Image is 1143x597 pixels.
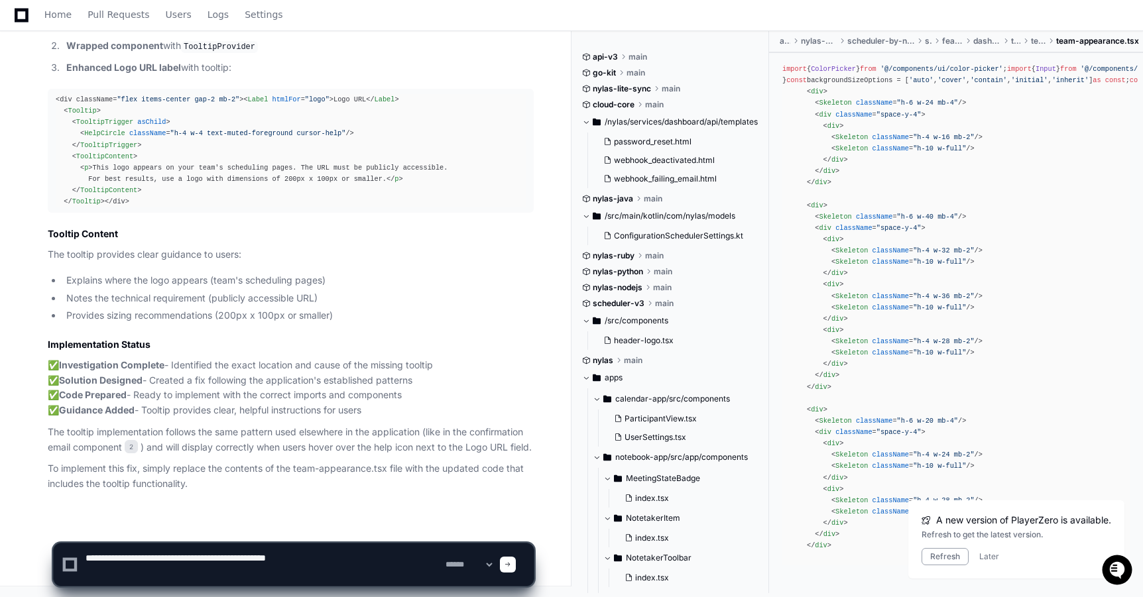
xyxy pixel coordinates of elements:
strong: Wrapped component [66,40,163,51]
span: div [819,224,831,232]
span: p [394,175,398,183]
button: /src/components [582,310,759,331]
span: Label [248,95,269,103]
li: Provides sizing recommendations (200px x 100px or smaller) [62,308,534,323]
button: notebook-app/src/app/components [593,447,770,468]
span: div [831,269,843,277]
span: 'auto' [909,76,933,84]
span: < = > [815,224,925,232]
span: < = /> [831,303,975,311]
span: 'initial' [1011,76,1048,84]
span: header-logo.tsx [614,335,674,346]
img: 1736555170064-99ba0984-63c1-480f-8ee9-699278ef63ed [13,99,37,123]
span: cloud-core [593,99,634,110]
span: webhook_failing_email.html [614,174,717,184]
span: A new version of PlayerZero is available. [936,514,1111,527]
span: < > [64,107,100,115]
span: TooltipTrigger [80,141,137,149]
span: </ > [823,473,848,481]
span: < > [823,280,844,288]
span: main [624,355,642,366]
span: HelpCircle [84,129,125,137]
span: < = /> [831,292,983,299]
span: </ > [387,175,403,183]
span: className [872,349,909,356]
span: < > [823,326,844,334]
p: The tooltip implementation follows the same pattern used elsewhere in the application (like in th... [48,425,534,455]
button: /nylas/services/dashboard/api/templates [582,111,759,133]
svg: Directory [603,391,611,407]
span: Skeleton [835,337,868,345]
a: Powered byPylon [93,138,160,149]
span: "flex items-center gap-2 mb-2" [117,95,239,103]
span: src [925,36,932,46]
span: "h-4 w-4 text-muted-foreground cursor-help" [170,129,346,137]
span: Skeleton [819,417,851,425]
button: apps [582,367,759,388]
span: "h-4 w-36 mb-2" [913,292,974,299]
span: < = /> [80,129,354,137]
span: "space-y-4" [876,110,922,118]
span: div [815,382,827,390]
span: < = /> [831,337,983,345]
span: div [811,406,823,413]
span: password_reset.html [614,136,692,147]
span: main [653,282,672,293]
span: div [831,156,843,164]
span: < = /> [815,417,966,425]
span: notebook-app/src/app/components [615,452,748,462]
span: "h-4 w-28 mb-2" [913,337,974,345]
p: ✅ - Identified the exact location and cause of the missing tooltip ✅ - Created a fix following th... [48,358,534,418]
span: Logs [208,11,229,19]
span: 'inherit' [1052,76,1089,84]
span: </ > [72,141,142,149]
span: NotetakerItem [626,513,680,523]
span: className [872,144,909,152]
span: div [823,371,835,379]
div: Welcome [13,53,241,74]
span: 2 [125,440,138,453]
button: /src/main/kotlin/com/nylas/models [582,205,759,227]
span: className [872,133,909,141]
span: team-appearance.tsx [1056,36,1139,46]
span: div [811,87,823,95]
span: Skeleton [835,462,868,470]
span: nylas-lite-sync [593,83,651,94]
span: /nylas/services/dashboard/api/templates [605,117,758,127]
button: header-logo.tsx [598,331,751,350]
span: className [872,462,909,470]
span: main [627,68,645,78]
span: < = /> [831,144,975,152]
span: scheduler-v3 [593,298,644,309]
span: className [856,99,892,107]
span: "h-4 w-16 mb-2" [913,133,974,141]
span: go-kit [593,68,616,78]
span: const [786,76,807,84]
span: This logo appears on your team's scheduling pages. The URL must be publicly accessible. For best ... [56,107,452,205]
span: "h-6 w-40 mb-4" [897,212,958,220]
button: MeetingStateBadge [603,468,770,489]
span: TooltipTrigger [76,118,133,126]
span: import [782,65,807,73]
strong: Investigation Complete [59,359,164,370]
span: tabs [1011,36,1020,46]
span: < > [823,235,844,243]
span: as [1093,76,1101,84]
svg: Directory [614,470,622,486]
span: Skeleton [819,212,851,220]
p: with [66,38,534,54]
span: ParticipantView.tsx [625,413,697,424]
button: webhook_failing_email.html [598,170,751,188]
span: 'cover' [937,76,966,84]
span: "h-4 w-32 mb-2" [913,246,974,254]
span: div [827,484,839,492]
span: className [872,451,909,459]
span: < > [823,439,844,447]
span: Logo URL [243,95,398,103]
span: < > [807,406,827,413]
svg: Directory [593,313,601,329]
span: nylas-applets [801,36,837,46]
span: div [819,428,831,436]
span: < = > [815,428,925,436]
